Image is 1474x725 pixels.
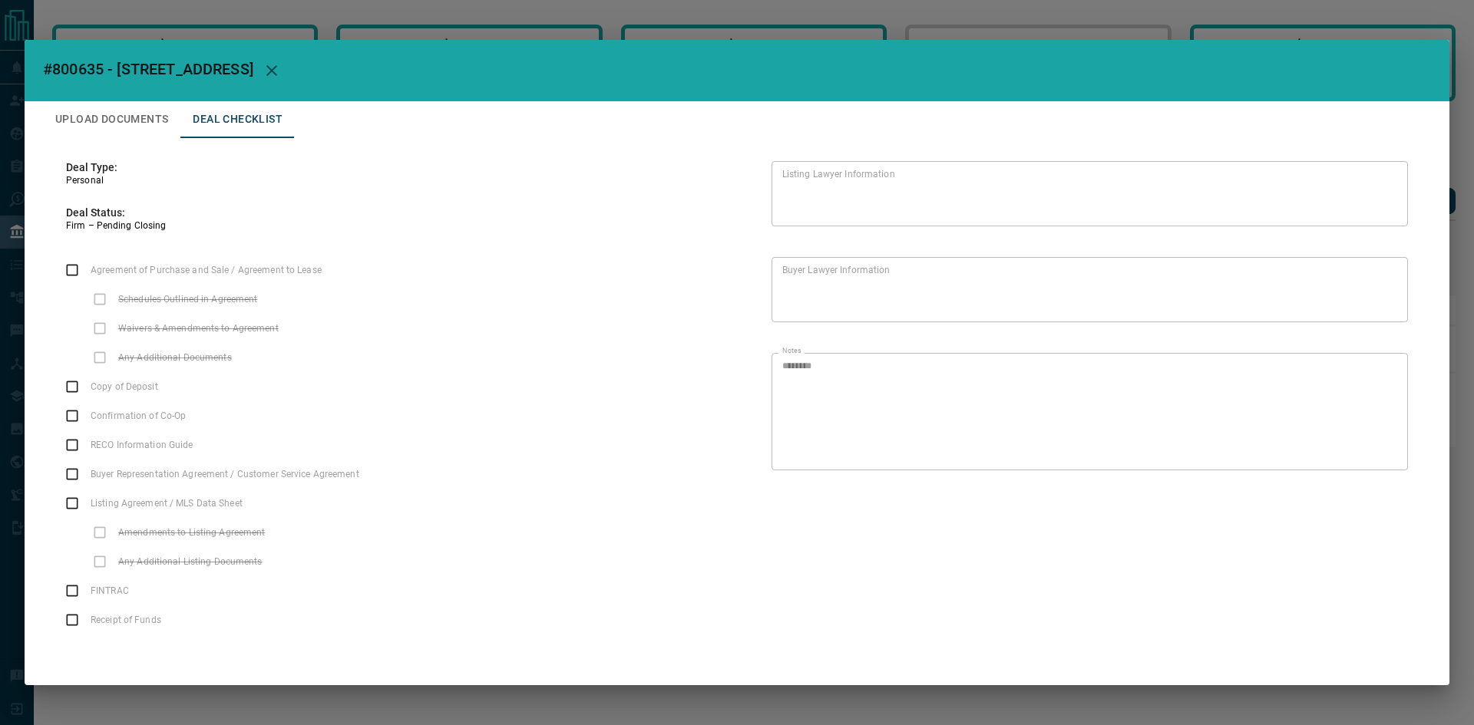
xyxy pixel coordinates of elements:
[87,496,246,510] span: Listing Agreement / MLS Data Sheet
[66,173,117,187] p: Personal
[66,161,117,173] span: Deal Type:
[43,101,180,138] button: Upload Documents
[782,346,801,356] label: Notes
[782,264,1391,316] textarea: text field
[87,613,165,627] span: Receipt of Funds
[87,467,363,481] span: Buyer Representation Agreement / Customer Service Agreement
[114,351,236,364] span: Any Additional Documents
[114,526,269,539] span: Amendments to Listing Agreement
[87,409,190,423] span: Confirmation of Co-Op
[782,168,1391,220] textarea: text field
[782,360,1391,464] textarea: text field
[43,60,253,78] span: #800635 - [STREET_ADDRESS]
[87,380,162,394] span: Copy of Deposit
[66,219,725,232] p: Firm – Pending Closing
[180,101,295,138] button: Deal Checklist
[87,438,197,452] span: RECO Information Guide
[114,555,266,568] span: Any Additional Listing Documents
[114,321,283,335] span: Waivers & Amendments to Agreement
[87,584,133,598] span: FINTRAC
[66,206,725,219] span: Deal Status:
[114,292,262,306] span: Schedules Outlined in Agreement
[87,263,326,277] span: Agreement of Purchase and Sale / Agreement to Lease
